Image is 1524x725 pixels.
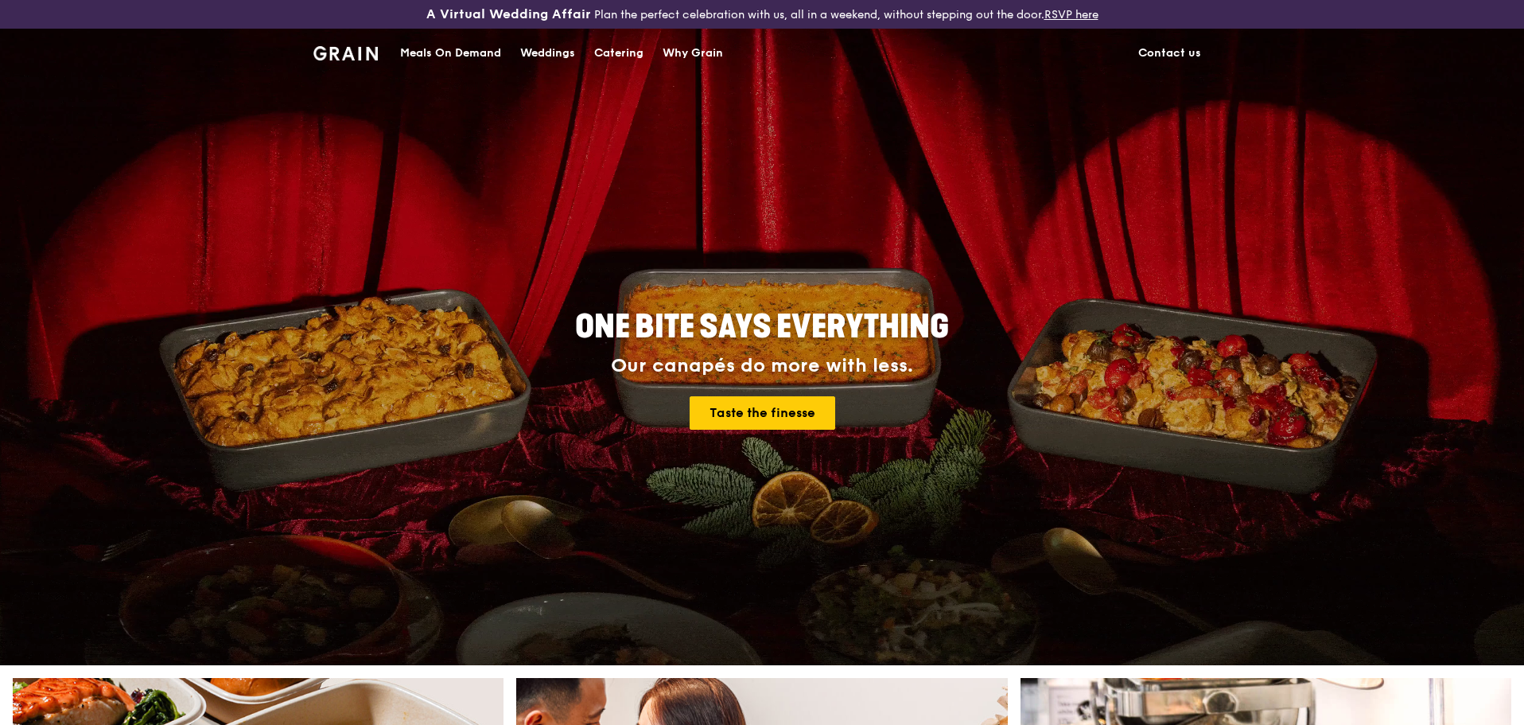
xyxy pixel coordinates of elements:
div: Why Grain [663,29,723,77]
h3: A Virtual Wedding Affair [426,6,591,22]
a: Weddings [511,29,585,77]
div: Plan the perfect celebration with us, all in a weekend, without stepping out the door. [304,6,1220,22]
a: Taste the finesse [690,396,835,430]
div: Our canapés do more with less. [476,355,1048,377]
div: Meals On Demand [400,29,501,77]
a: GrainGrain [313,28,378,76]
div: Catering [594,29,643,77]
div: Weddings [520,29,575,77]
a: Catering [585,29,653,77]
span: ONE BITE SAYS EVERYTHING [575,308,949,346]
a: Why Grain [653,29,733,77]
img: Grain [313,46,378,60]
a: Contact us [1129,29,1211,77]
a: RSVP here [1044,8,1098,21]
